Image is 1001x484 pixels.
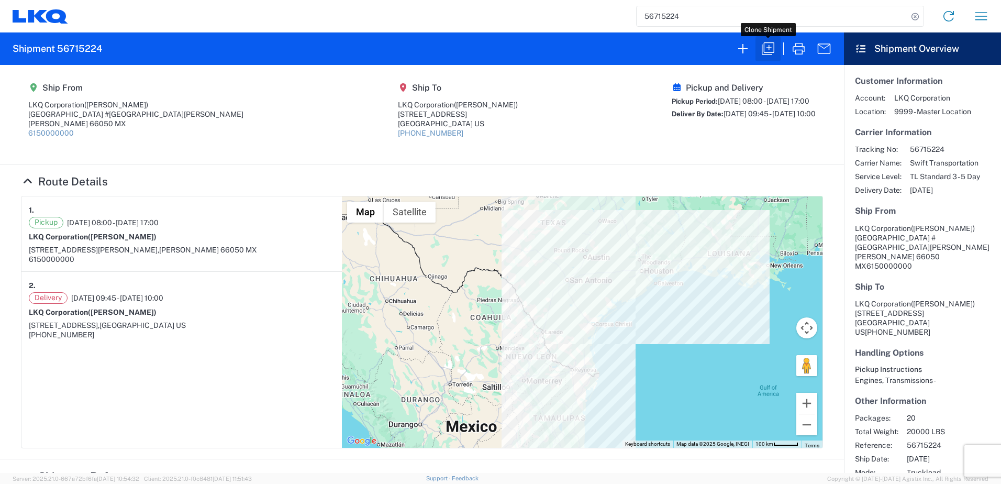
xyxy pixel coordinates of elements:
span: TL Standard 3 - 5 Day [910,172,980,181]
span: [DATE] 11:51:43 [213,476,252,482]
span: [STREET_ADDRESS], [29,321,99,329]
span: Packages: [855,413,898,423]
div: [GEOGRAPHIC_DATA] #[GEOGRAPHIC_DATA][PERSON_NAME] [28,109,243,119]
span: Location: [855,107,886,116]
button: Zoom out [796,414,817,435]
span: ([PERSON_NAME]) [911,224,975,233]
a: Hide Details [21,470,149,483]
span: Pickup Period: [672,97,718,105]
h2: Shipment 56715224 [13,42,102,55]
strong: LKQ Corporation [29,233,157,241]
span: [GEOGRAPHIC_DATA] US [99,321,186,329]
div: [STREET_ADDRESS] [398,109,518,119]
span: 56715224 [907,441,996,450]
span: 20000 LBS [907,427,996,436]
span: [DATE] [910,185,980,195]
span: [DATE] 09:45 - [DATE] 10:00 [724,109,816,118]
span: [GEOGRAPHIC_DATA] #[GEOGRAPHIC_DATA][PERSON_NAME] [855,234,989,251]
span: ([PERSON_NAME]) [454,101,518,109]
span: [DATE] 08:00 - [DATE] 17:00 [718,97,809,105]
div: 6150000000 [29,255,335,264]
span: [PHONE_NUMBER] [865,328,930,336]
h5: Customer Information [855,76,990,86]
a: Support [426,475,452,481]
header: Shipment Overview [844,32,1001,65]
button: Map Scale: 100 km per 44 pixels [752,441,802,448]
a: 6150000000 [28,129,74,137]
span: ([PERSON_NAME]) [88,308,157,316]
h5: Other Information [855,396,990,406]
span: [STREET_ADDRESS][PERSON_NAME], [29,246,159,254]
span: [DATE] 08:00 - [DATE] 17:00 [67,218,159,227]
span: [PERSON_NAME] 66050 MX [159,246,257,254]
a: Feedback [452,475,479,481]
button: Show street map [347,202,384,223]
input: Shipment, tracking or reference number [637,6,908,26]
span: [DATE] 10:54:32 [97,476,139,482]
span: Server: 2025.21.0-667a72bf6fa [13,476,139,482]
span: 56715224 [910,145,980,154]
img: Google [344,434,379,448]
h6: Pickup Instructions [855,365,990,374]
span: Client: 2025.21.0-f0c8481 [144,476,252,482]
div: LKQ Corporation [398,100,518,109]
h5: Handling Options [855,348,990,358]
span: Truckload [907,468,996,477]
span: Deliver By Date: [672,110,724,118]
span: 9999 - Master Location [894,107,971,116]
span: ([PERSON_NAME]) [911,300,975,308]
strong: LKQ Corporation [29,308,157,316]
span: ([PERSON_NAME]) [88,233,157,241]
button: Map camera controls [796,317,817,338]
span: Mode: [855,468,898,477]
span: [DATE] [907,454,996,464]
a: Open this area in Google Maps (opens a new window) [344,434,379,448]
span: 20 [907,413,996,423]
button: Zoom in [796,393,817,414]
h5: Ship From [855,206,990,216]
span: LKQ Corporation [894,93,971,103]
a: [PHONE_NUMBER] [398,129,463,137]
span: Delivery Date: [855,185,902,195]
div: [PERSON_NAME] 66050 MX [28,119,243,128]
address: [GEOGRAPHIC_DATA] US [855,299,990,337]
a: Hide Details [21,175,108,188]
button: Keyboard shortcuts [625,441,670,448]
strong: 2. [29,279,36,292]
span: Service Level: [855,172,902,181]
span: 6150000000 [866,262,912,270]
span: [DATE] 09:45 - [DATE] 10:00 [71,293,163,303]
button: Drag Pegman onto the map to open Street View [796,355,817,376]
h5: Ship From [28,83,243,93]
span: Copyright © [DATE]-[DATE] Agistix Inc., All Rights Reserved [827,474,988,483]
strong: 1. [29,204,34,217]
div: [PHONE_NUMBER] [29,330,335,339]
h5: Pickup and Delivery [672,83,816,93]
span: Account: [855,93,886,103]
div: Engines, Transmissions - [855,376,990,385]
span: Ship Date: [855,454,898,464]
span: Carrier Name: [855,158,902,168]
span: Swift Transportation [910,158,980,168]
span: ([PERSON_NAME]) [84,101,148,109]
h5: Carrier Information [855,127,990,137]
span: Total Weight: [855,427,898,436]
h5: Ship To [855,282,990,292]
span: LKQ Corporation [855,224,911,233]
h5: Ship To [398,83,518,93]
button: Show satellite imagery [384,202,436,223]
a: Terms [805,443,819,448]
div: [GEOGRAPHIC_DATA] US [398,119,518,128]
span: LKQ Corporation [STREET_ADDRESS] [855,300,975,317]
span: 100 km [755,441,773,447]
span: Pickup [29,217,63,228]
span: Map data ©2025 Google, INEGI [676,441,749,447]
address: [PERSON_NAME] 66050 MX [855,224,990,271]
span: Tracking No: [855,145,902,154]
span: Delivery [29,292,68,304]
span: Reference: [855,441,898,450]
div: LKQ Corporation [28,100,243,109]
